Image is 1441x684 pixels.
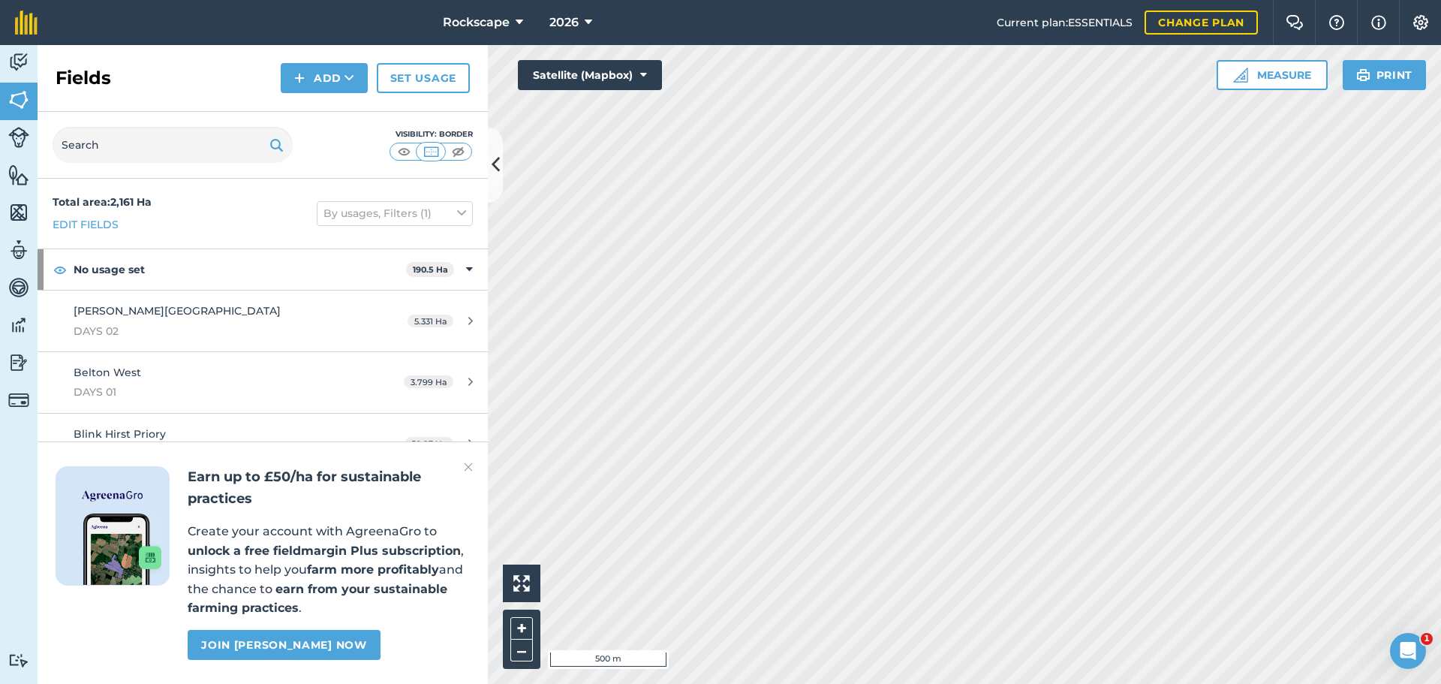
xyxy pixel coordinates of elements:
[8,653,29,667] img: svg+xml;base64,PD94bWwgdmVyc2lvbj0iMS4wIiBlbmNvZGluZz0idXRmLTgiPz4KPCEtLSBHZW5lcmF0b3I6IEFkb2JlIE...
[389,128,473,140] div: Visibility: Border
[1233,68,1248,83] img: Ruler icon
[1217,60,1328,90] button: Measure
[395,144,414,159] img: svg+xml;base64,PHN2ZyB4bWxucz0iaHR0cDovL3d3dy53My5vcmcvMjAwMC9zdmciIHdpZHRoPSI1MCIgaGVpZ2h0PSI0MC...
[8,314,29,336] img: svg+xml;base64,PD94bWwgdmVyc2lvbj0iMS4wIiBlbmNvZGluZz0idXRmLTgiPz4KPCEtLSBHZW5lcmF0b3I6IEFkb2JlIE...
[1145,11,1258,35] a: Change plan
[1390,633,1426,669] iframe: Intercom live chat
[307,562,439,577] strong: farm more profitably
[8,89,29,111] img: svg+xml;base64,PHN2ZyB4bWxucz0iaHR0cDovL3d3dy53My5vcmcvMjAwMC9zdmciIHdpZHRoPSI1NiIgaGVpZ2h0PSI2MC...
[8,127,29,148] img: svg+xml;base64,PD94bWwgdmVyc2lvbj0iMS4wIiBlbmNvZGluZz0idXRmLTgiPz4KPCEtLSBHZW5lcmF0b3I6IEFkb2JlIE...
[53,216,119,233] a: Edit fields
[294,69,305,87] img: svg+xml;base64,PHN2ZyB4bWxucz0iaHR0cDovL3d3dy53My5vcmcvMjAwMC9zdmciIHdpZHRoPSIxNCIgaGVpZ2h0PSIyNC...
[188,544,461,558] strong: unlock a free fieldmargin Plus subscription
[74,249,406,290] strong: No usage set
[8,351,29,374] img: svg+xml;base64,PD94bWwgdmVyc2lvbj0iMS4wIiBlbmNvZGluZz0idXRmLTgiPz4KPCEtLSBHZW5lcmF0b3I6IEFkb2JlIE...
[404,375,453,388] span: 3.799 Ha
[1343,60,1427,90] button: Print
[83,514,161,585] img: Screenshot of the Gro app
[8,201,29,224] img: svg+xml;base64,PHN2ZyB4bWxucz0iaHR0cDovL3d3dy53My5vcmcvMjAwMC9zdmciIHdpZHRoPSI1NiIgaGVpZ2h0PSI2MC...
[8,390,29,411] img: svg+xml;base64,PD94bWwgdmVyc2lvbj0iMS4wIiBlbmNvZGluZz0idXRmLTgiPz4KPCEtLSBHZW5lcmF0b3I6IEFkb2JlIE...
[38,352,488,413] a: Belton WestDAYS 013.799 Ha
[8,51,29,74] img: svg+xml;base64,PD94bWwgdmVyc2lvbj0iMS4wIiBlbmNvZGluZz0idXRmLTgiPz4KPCEtLSBHZW5lcmF0b3I6IEFkb2JlIE...
[8,276,29,299] img: svg+xml;base64,PD94bWwgdmVyc2lvbj0iMS4wIiBlbmNvZGluZz0idXRmLTgiPz4KPCEtLSBHZW5lcmF0b3I6IEFkb2JlIE...
[464,458,473,476] img: svg+xml;base64,PHN2ZyB4bWxucz0iaHR0cDovL3d3dy53My5vcmcvMjAwMC9zdmciIHdpZHRoPSIyMiIgaGVpZ2h0PSIzMC...
[1421,633,1433,645] span: 1
[74,366,141,379] span: Belton West
[377,63,470,93] a: Set usage
[74,384,356,400] span: DAYS 01
[510,617,533,640] button: +
[1412,15,1430,30] img: A cog icon
[74,427,166,441] span: Blink Hirst Priory
[53,195,152,209] strong: Total area : 2,161 Ha
[38,249,488,290] div: No usage set190.5 Ha
[38,291,488,351] a: [PERSON_NAME][GEOGRAPHIC_DATA]DAYS 025.331 Ha
[1371,14,1386,32] img: svg+xml;base64,PHN2ZyB4bWxucz0iaHR0cDovL3d3dy53My5vcmcvMjAwMC9zdmciIHdpZHRoPSIxNyIgaGVpZ2h0PSIxNy...
[317,201,473,225] button: By usages, Filters (1)
[56,66,111,90] h2: Fields
[188,466,470,510] h2: Earn up to £50/ha for sustainable practices
[188,630,380,660] a: Join [PERSON_NAME] now
[38,414,488,475] a: Blink Hirst PrioryBHP50.93 Ha
[449,144,468,159] img: svg+xml;base64,PHN2ZyB4bWxucz0iaHR0cDovL3d3dy53My5vcmcvMjAwMC9zdmciIHdpZHRoPSI1MCIgaGVpZ2h0PSI0MC...
[510,640,533,661] button: –
[518,60,662,90] button: Satellite (Mapbox)
[74,323,356,339] span: DAYS 02
[15,11,38,35] img: fieldmargin Logo
[1356,66,1370,84] img: svg+xml;base64,PHN2ZyB4bWxucz0iaHR0cDovL3d3dy53My5vcmcvMjAwMC9zdmciIHdpZHRoPSIxOSIgaGVpZ2h0PSIyNC...
[188,522,470,618] p: Create your account with AgreenaGro to , insights to help you and the chance to .
[53,127,293,163] input: Search
[8,239,29,261] img: svg+xml;base64,PD94bWwgdmVyc2lvbj0iMS4wIiBlbmNvZGluZz0idXRmLTgiPz4KPCEtLSBHZW5lcmF0b3I6IEFkb2JlIE...
[8,164,29,186] img: svg+xml;base64,PHN2ZyB4bWxucz0iaHR0cDovL3d3dy53My5vcmcvMjAwMC9zdmciIHdpZHRoPSI1NiIgaGVpZ2h0PSI2MC...
[281,63,368,93] button: Add
[1328,15,1346,30] img: A question mark icon
[188,582,447,616] strong: earn from your sustainable farming practices
[269,136,284,154] img: svg+xml;base64,PHN2ZyB4bWxucz0iaHR0cDovL3d3dy53My5vcmcvMjAwMC9zdmciIHdpZHRoPSIxOSIgaGVpZ2h0PSIyNC...
[997,14,1133,31] span: Current plan : ESSENTIALS
[53,261,67,279] img: svg+xml;base64,PHN2ZyB4bWxucz0iaHR0cDovL3d3dy53My5vcmcvMjAwMC9zdmciIHdpZHRoPSIxOCIgaGVpZ2h0PSIyNC...
[513,575,530,592] img: Four arrows, one pointing top left, one top right, one bottom right and the last bottom left
[422,144,441,159] img: svg+xml;base64,PHN2ZyB4bWxucz0iaHR0cDovL3d3dy53My5vcmcvMjAwMC9zdmciIHdpZHRoPSI1MCIgaGVpZ2h0PSI0MC...
[443,14,510,32] span: Rockscape
[549,14,579,32] span: 2026
[74,304,281,318] span: [PERSON_NAME][GEOGRAPHIC_DATA]
[408,315,453,327] span: 5.331 Ha
[413,264,448,275] strong: 190.5 Ha
[1286,15,1304,30] img: Two speech bubbles overlapping with the left bubble in the forefront
[405,437,453,450] span: 50.93 Ha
